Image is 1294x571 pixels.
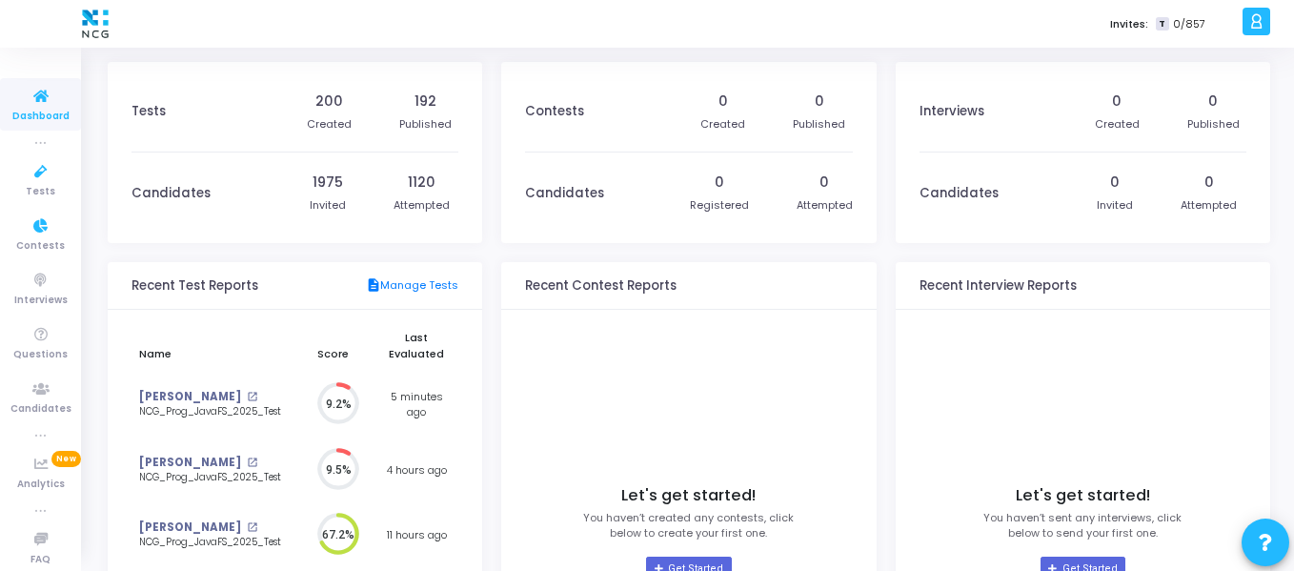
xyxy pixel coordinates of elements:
[292,319,374,372] th: Score
[1110,16,1148,32] label: Invites:
[700,116,745,133] div: Created
[12,109,70,125] span: Dashboard
[17,477,65,493] span: Analytics
[394,197,450,214] div: Attempted
[313,173,343,193] div: 1975
[247,392,257,402] mat-icon: open_in_new
[525,104,584,119] h3: Contests
[315,92,343,112] div: 200
[583,510,794,541] p: You haven’t created any contests, click below to create your first one.
[621,486,756,505] h4: Let's get started!
[882,48,1284,471] iframe: Chat
[139,520,241,536] a: [PERSON_NAME]
[131,278,258,294] h3: Recent Test Reports
[1016,486,1150,505] h4: Let's get started!
[139,471,284,485] div: NCG_Prog_JavaFS_2025_Test
[797,197,853,214] div: Attempted
[139,455,241,471] a: [PERSON_NAME]
[16,238,65,255] span: Contests
[310,197,346,214] div: Invited
[131,186,211,201] h3: Candidates
[819,173,829,193] div: 0
[399,116,452,133] div: Published
[375,372,459,438] td: 5 minutes ago
[983,510,1182,541] p: You haven’t sent any interviews, click below to send your first one.
[139,389,241,405] a: [PERSON_NAME]
[525,278,677,294] h3: Recent Contest Reports
[307,116,352,133] div: Created
[131,104,166,119] h3: Tests
[14,293,68,309] span: Interviews
[690,197,749,214] div: Registered
[366,277,458,295] a: Manage Tests
[375,438,459,503] td: 4 hours ago
[715,173,724,193] div: 0
[525,186,604,201] h3: Candidates
[30,552,51,568] span: FAQ
[13,347,68,363] span: Questions
[793,116,845,133] div: Published
[51,451,81,467] span: New
[26,184,55,200] span: Tests
[247,522,257,533] mat-icon: open_in_new
[375,502,459,568] td: 11 hours ago
[375,319,459,372] th: Last Evaluated
[131,319,292,372] th: Name
[1156,17,1168,31] span: T
[77,5,113,43] img: logo
[408,173,435,193] div: 1120
[139,536,284,550] div: NCG_Prog_JavaFS_2025_Test
[366,277,380,295] mat-icon: description
[10,401,71,418] span: Candidates
[718,92,728,112] div: 0
[247,458,257,468] mat-icon: open_in_new
[139,405,284,419] div: NCG_Prog_JavaFS_2025_Test
[414,92,436,112] div: 192
[815,92,824,112] div: 0
[1173,16,1205,32] span: 0/857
